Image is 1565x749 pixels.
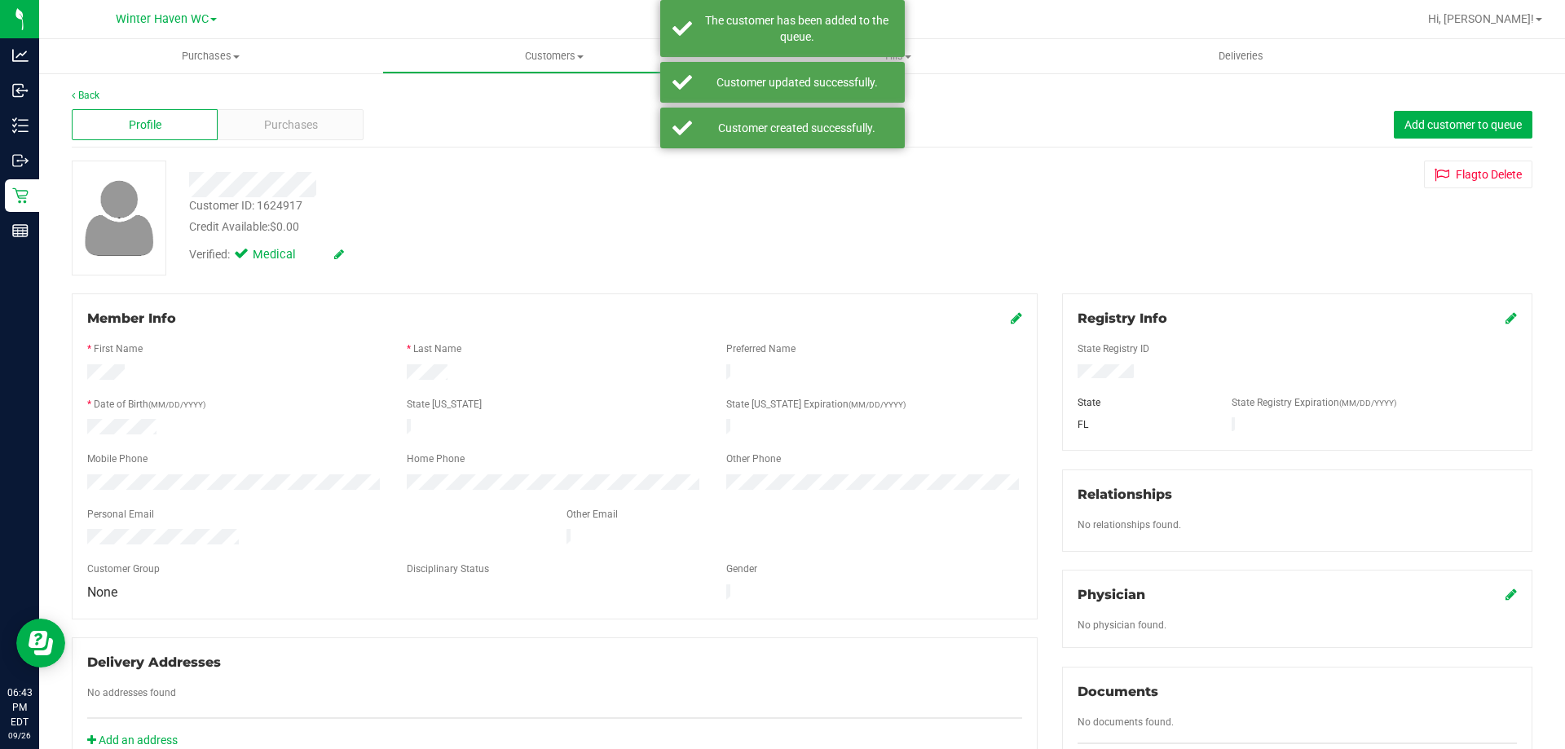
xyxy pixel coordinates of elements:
[1232,395,1396,410] label: State Registry Expiration
[382,39,725,73] a: Customers
[1078,684,1158,699] span: Documents
[1065,395,1220,410] div: State
[87,654,221,670] span: Delivery Addresses
[1078,619,1166,631] span: No physician found.
[12,82,29,99] inline-svg: Inbound
[1078,518,1181,532] label: No relationships found.
[407,562,489,576] label: Disciplinary Status
[39,39,382,73] a: Purchases
[94,397,205,412] label: Date of Birth
[7,729,32,742] p: 09/26
[94,341,143,356] label: First Name
[1339,399,1396,408] span: (MM/DD/YYYY)
[189,246,344,264] div: Verified:
[1078,311,1167,326] span: Registry Info
[1428,12,1534,25] span: Hi, [PERSON_NAME]!
[87,507,154,522] label: Personal Email
[1424,161,1532,188] button: Flagto Delete
[1069,39,1413,73] a: Deliveries
[264,117,318,134] span: Purchases
[1394,111,1532,139] button: Add customer to queue
[87,584,117,600] span: None
[849,400,906,409] span: (MM/DD/YYYY)
[87,562,160,576] label: Customer Group
[726,341,796,356] label: Preferred Name
[253,246,318,264] span: Medical
[72,90,99,101] a: Back
[383,49,725,64] span: Customers
[407,452,465,466] label: Home Phone
[116,12,209,26] span: Winter Haven WC
[12,187,29,204] inline-svg: Retail
[270,220,299,233] span: $0.00
[12,47,29,64] inline-svg: Analytics
[701,120,893,136] div: Customer created successfully.
[726,397,906,412] label: State [US_STATE] Expiration
[726,562,757,576] label: Gender
[7,685,32,729] p: 06:43 PM EDT
[148,400,205,409] span: (MM/DD/YYYY)
[1078,716,1174,728] span: No documents found.
[87,685,176,700] label: No addresses found
[87,734,178,747] a: Add an address
[701,74,893,90] div: Customer updated successfully.
[1197,49,1285,64] span: Deliveries
[12,117,29,134] inline-svg: Inventory
[1078,587,1145,602] span: Physician
[701,12,893,45] div: The customer has been added to the queue.
[87,311,176,326] span: Member Info
[407,397,482,412] label: State [US_STATE]
[1078,341,1149,356] label: State Registry ID
[129,117,161,134] span: Profile
[1078,487,1172,502] span: Relationships
[16,619,65,667] iframe: Resource center
[189,197,302,214] div: Customer ID: 1624917
[1065,417,1220,432] div: FL
[566,507,618,522] label: Other Email
[39,49,382,64] span: Purchases
[726,452,781,466] label: Other Phone
[12,152,29,169] inline-svg: Outbound
[12,222,29,239] inline-svg: Reports
[87,452,148,466] label: Mobile Phone
[1404,118,1522,131] span: Add customer to queue
[413,341,461,356] label: Last Name
[189,218,907,236] div: Credit Available:
[77,176,162,260] img: user-icon.png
